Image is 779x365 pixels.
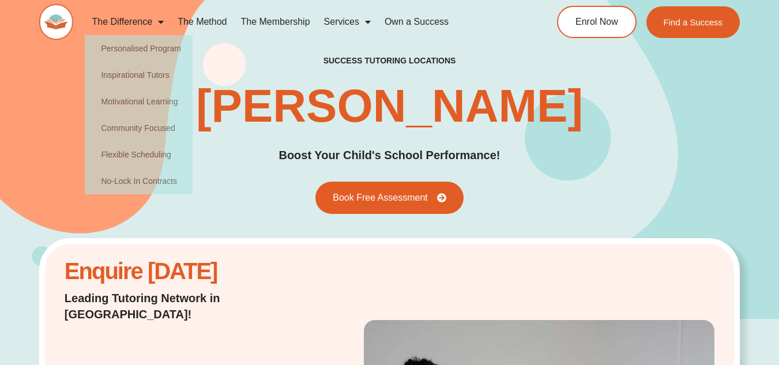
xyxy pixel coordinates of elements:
[196,83,583,129] h1: [PERSON_NAME]
[664,18,723,27] span: Find a Success
[171,9,234,35] a: The Method
[85,88,193,115] a: Motivational Learning
[85,9,171,35] a: The Difference
[65,290,295,322] h2: Leading Tutoring Network in [GEOGRAPHIC_DATA]!
[279,146,500,164] h2: Boost Your Child's School Performance!
[85,141,193,168] a: Flexible Scheduling
[85,115,193,141] a: Community Focused
[234,9,317,35] a: The Membership
[85,62,193,88] a: Inspirational Tutors
[85,9,517,35] nav: Menu
[646,6,740,38] a: Find a Success
[85,35,193,194] ul: The Difference
[317,9,378,35] a: Services
[315,182,464,214] a: Book Free Assessment
[575,17,618,27] span: Enrol Now
[333,193,428,202] span: Book Free Assessment
[85,35,193,62] a: Personalised Program
[557,6,637,38] a: Enrol Now
[85,168,193,194] a: No-Lock In Contracts
[323,55,456,66] h2: success tutoring locations
[65,264,295,279] h2: Enquire [DATE]
[587,235,779,365] iframe: Chat Widget
[378,9,456,35] a: Own a Success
